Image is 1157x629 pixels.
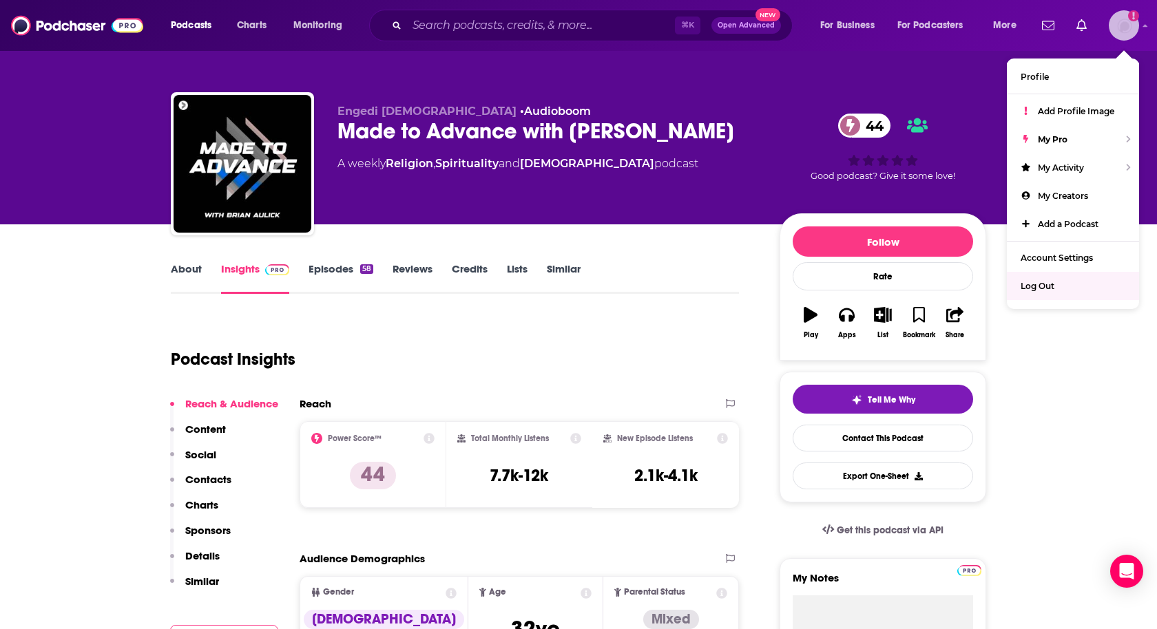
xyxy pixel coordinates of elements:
[382,10,806,41] div: Search podcasts, credits, & more...
[838,331,856,339] div: Apps
[452,262,488,294] a: Credits
[718,22,775,29] span: Open Advanced
[499,157,520,170] span: and
[1128,10,1139,21] svg: Add a profile image
[793,226,973,257] button: Follow
[11,12,143,39] img: Podchaser - Follow, Share and Rate Podcasts
[1007,210,1139,238] a: Add a Podcast
[300,397,331,410] h2: Reach
[957,563,981,576] a: Pro website
[865,298,901,348] button: List
[170,473,231,498] button: Contacts
[793,385,973,414] button: tell me why sparkleTell Me Why
[170,397,278,423] button: Reach & Audience
[1109,10,1139,41] span: Logged in as heidi.egloff
[1038,219,1098,229] span: Add a Podcast
[170,448,216,473] button: Social
[433,157,435,170] span: ,
[828,298,864,348] button: Apps
[820,16,875,35] span: For Business
[1038,191,1088,201] span: My Creators
[337,156,698,172] div: A weekly podcast
[524,105,591,118] a: Audioboom
[793,298,828,348] button: Play
[185,473,231,486] p: Contacts
[793,462,973,489] button: Export One-Sheet
[171,262,202,294] a: About
[793,571,973,595] label: My Notes
[221,262,289,294] a: InsightsPodchaser Pro
[265,264,289,275] img: Podchaser Pro
[547,262,581,294] a: Similar
[901,298,937,348] button: Bookmark
[983,14,1034,36] button: open menu
[386,157,433,170] a: Religion
[1038,134,1067,145] span: My Pro
[490,465,548,486] h3: 7.7k-12k
[993,16,1017,35] span: More
[851,394,862,405] img: tell me why sparkle
[170,423,226,448] button: Content
[489,588,506,597] span: Age
[471,434,549,443] h2: Total Monthly Listens
[407,14,675,36] input: Search podcasts, credits, & more...
[185,423,226,436] p: Content
[1109,10,1139,41] button: Show profile menu
[170,524,231,549] button: Sponsors
[1109,10,1139,41] img: User Profile
[755,8,780,21] span: New
[293,16,342,35] span: Monitoring
[897,16,963,35] span: For Podcasters
[170,575,219,600] button: Similar
[170,498,218,524] button: Charts
[185,549,220,562] p: Details
[1007,244,1139,272] a: Account Settings
[350,462,396,489] p: 44
[804,331,818,339] div: Play
[624,588,685,597] span: Parental Status
[1007,58,1139,309] ul: Show profile menu
[1007,63,1139,91] a: Profile
[1021,72,1049,82] span: Profile
[1038,162,1084,173] span: My Activity
[185,498,218,511] p: Charts
[161,14,229,36] button: open menu
[309,262,373,294] a: Episodes58
[520,105,591,118] span: •
[1071,14,1092,37] a: Show notifications dropdown
[393,262,432,294] a: Reviews
[337,105,517,118] span: Engedi [DEMOGRAPHIC_DATA]
[946,331,964,339] div: Share
[811,513,955,547] a: Get this podcast via API
[185,448,216,461] p: Social
[838,114,890,138] a: 44
[1021,281,1054,291] span: Log Out
[877,331,888,339] div: List
[284,14,360,36] button: open menu
[793,262,973,290] div: Rate
[228,14,275,36] a: Charts
[837,524,944,536] span: Get this podcast via API
[675,17,700,34] span: ⌘ K
[852,114,890,138] span: 44
[170,549,220,575] button: Details
[888,14,983,36] button: open menu
[185,397,278,410] p: Reach & Audience
[634,465,698,486] h3: 2.1k-4.1k
[185,524,231,537] p: Sponsors
[957,565,981,576] img: Podchaser Pro
[174,95,311,233] img: Made to Advance with Brian Aulick
[1007,97,1139,125] a: Add Profile Image
[1021,253,1093,263] span: Account Settings
[937,298,973,348] button: Share
[300,552,425,565] h2: Audience Demographics
[643,610,699,629] div: Mixed
[360,264,373,274] div: 58
[1038,106,1114,116] span: Add Profile Image
[868,394,915,405] span: Tell Me Why
[435,157,499,170] a: Spirituality
[237,16,267,35] span: Charts
[1007,182,1139,210] a: My Creators
[793,425,973,451] a: Contact This Podcast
